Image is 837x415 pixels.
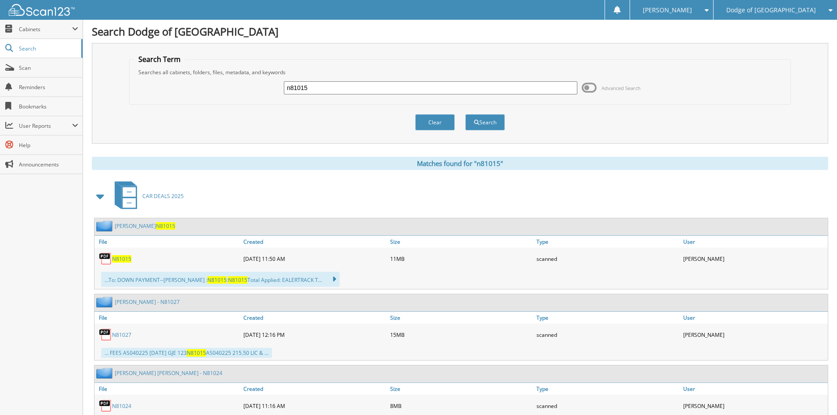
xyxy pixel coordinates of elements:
a: User [681,312,828,324]
legend: Search Term [134,54,185,64]
img: folder2.png [96,368,115,379]
span: Advanced Search [601,85,641,91]
span: Scan [19,64,78,72]
img: folder2.png [96,296,115,307]
span: N81015 [228,276,247,284]
span: N81015 [207,276,227,284]
span: Announcements [19,161,78,168]
span: Search [19,45,77,52]
a: File [94,383,241,395]
a: Created [241,312,388,324]
a: Created [241,236,388,248]
img: PDF.png [99,252,112,265]
a: Type [534,383,681,395]
div: Searches all cabinets, folders, files, metadata, and keywords [134,69,786,76]
a: Size [388,236,535,248]
div: [DATE] 11:50 AM [241,250,388,267]
a: Type [534,312,681,324]
a: Size [388,312,535,324]
a: User [681,236,828,248]
div: 15MB [388,326,535,343]
div: [DATE] 12:16 PM [241,326,388,343]
a: [PERSON_NAME] - N81027 [115,298,180,306]
div: [PERSON_NAME] [681,397,828,415]
a: [PERSON_NAME]N81015 [115,222,175,230]
div: 8MB [388,397,535,415]
div: scanned [534,250,681,267]
img: PDF.png [99,399,112,412]
span: [PERSON_NAME] [643,7,692,13]
a: File [94,312,241,324]
iframe: Chat Widget [793,373,837,415]
span: Reminders [19,83,78,91]
div: scanned [534,397,681,415]
div: [PERSON_NAME] [681,250,828,267]
a: Type [534,236,681,248]
img: scan123-logo-white.svg [9,4,75,16]
span: Dodge of [GEOGRAPHIC_DATA] [726,7,816,13]
a: N81024 [112,402,131,410]
a: N81027 [112,331,131,339]
a: N81015 [112,255,131,263]
img: PDF.png [99,328,112,341]
span: N81015 [187,349,206,357]
span: Help [19,141,78,149]
button: Clear [415,114,455,130]
a: Size [388,383,535,395]
a: User [681,383,828,395]
span: N81015 [156,222,175,230]
div: 11MB [388,250,535,267]
h1: Search Dodge of [GEOGRAPHIC_DATA] [92,24,828,39]
span: Cabinets [19,25,72,33]
span: User Reports [19,122,72,130]
div: ...To: DOWN PAYMENT--[PERSON_NAME] : : Total Applied: EALERTRACK T... [101,272,340,287]
a: Created [241,383,388,395]
a: File [94,236,241,248]
a: CAR DEALS 2025 [109,179,184,213]
div: scanned [534,326,681,343]
span: CAR DEALS 2025 [142,192,184,200]
span: Bookmarks [19,103,78,110]
button: Search [465,114,505,130]
div: [DATE] 11:16 AM [241,397,388,415]
div: Matches found for "n81015" [92,157,828,170]
div: [PERSON_NAME] [681,326,828,343]
a: [PERSON_NAME] [PERSON_NAME] - N81024 [115,369,222,377]
img: folder2.png [96,220,115,231]
div: ... FEES AS040225 [DATE] GJE 123 AS040225 215.50 LIC & ... [101,348,272,358]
